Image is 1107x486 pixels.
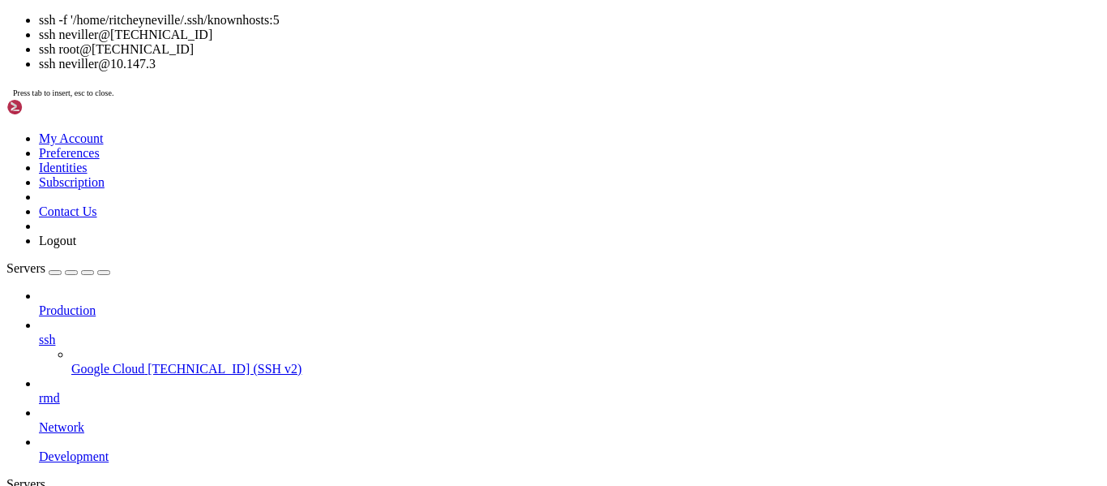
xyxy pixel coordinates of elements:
[39,420,1101,435] a: Network
[39,376,1101,406] li: rmd
[6,7,156,20] span: ritcheyneville@linux-vm
[6,21,895,36] x-row: root@linux-vm:/home/ritcheyneville# ssh
[6,99,100,115] img: Shellngn
[39,146,100,160] a: Preferences
[71,347,1101,376] li: Google Cloud [TECHNICAL_ID] (SSH v2)
[162,7,169,20] span: ~
[39,449,109,463] span: Development
[6,6,895,21] x-row: : $ sudo -s
[39,28,1101,42] li: ssh neviller@[TECHNICAL_ID]
[39,318,1101,376] li: ssh
[39,13,1101,28] li: ssh -f '/home/ritcheyneville/.ssh/knownhosts:5
[39,333,55,346] span: ssh
[39,234,76,247] a: Logout
[6,261,45,275] span: Servers
[39,204,97,218] a: Contact Us
[39,303,96,317] span: Production
[39,303,1101,318] a: Production
[39,57,1101,71] li: ssh neviller@10.147.3
[39,161,88,174] a: Identities
[39,333,1101,347] a: ssh
[71,362,1101,376] a: Google Cloud [TECHNICAL_ID] (SSH v2)
[71,362,144,376] span: Google Cloud
[39,435,1101,464] li: Development
[6,261,110,275] a: Servers
[39,420,84,434] span: Network
[39,175,105,189] a: Subscription
[39,42,1101,57] li: ssh root@[TECHNICAL_ID]
[13,88,113,97] span: Press tab to insert, esc to close.
[39,289,1101,318] li: Production
[280,21,286,36] div: (40, 1)
[147,362,301,376] span: [TECHNICAL_ID] (SSH v2)
[39,406,1101,435] li: Network
[39,391,1101,406] a: rmd
[39,449,1101,464] a: Development
[39,391,60,405] span: rmd
[39,131,104,145] a: My Account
